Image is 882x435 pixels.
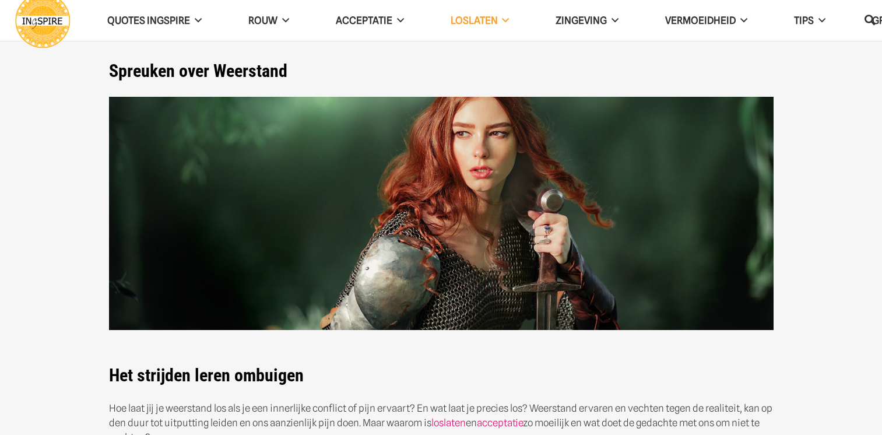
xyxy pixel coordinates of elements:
[532,6,642,36] a: Zingeving
[451,15,498,26] span: Loslaten
[427,6,533,36] a: Loslaten
[84,6,225,36] a: QUOTES INGSPIRE
[107,15,190,26] span: QUOTES INGSPIRE
[431,417,466,429] a: loslaten
[225,6,312,36] a: ROUW
[642,6,771,36] a: VERMOEIDHEID
[556,15,607,26] span: Zingeving
[794,15,814,26] span: TIPS
[312,6,427,36] a: Acceptatie
[771,6,849,36] a: TIPS
[248,15,277,26] span: ROUW
[665,15,736,26] span: VERMOEIDHEID
[336,15,392,26] span: Acceptatie
[858,6,881,34] a: Zoeken
[109,97,774,387] h1: Het strijden leren ombuigen
[109,61,774,82] h1: Spreuken over Weerstand
[477,417,523,429] a: acceptatie
[109,97,774,331] img: Welke vormen van weerstand zijn er en wat laat je precies los? Deze quotes van ingspire over Weer...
